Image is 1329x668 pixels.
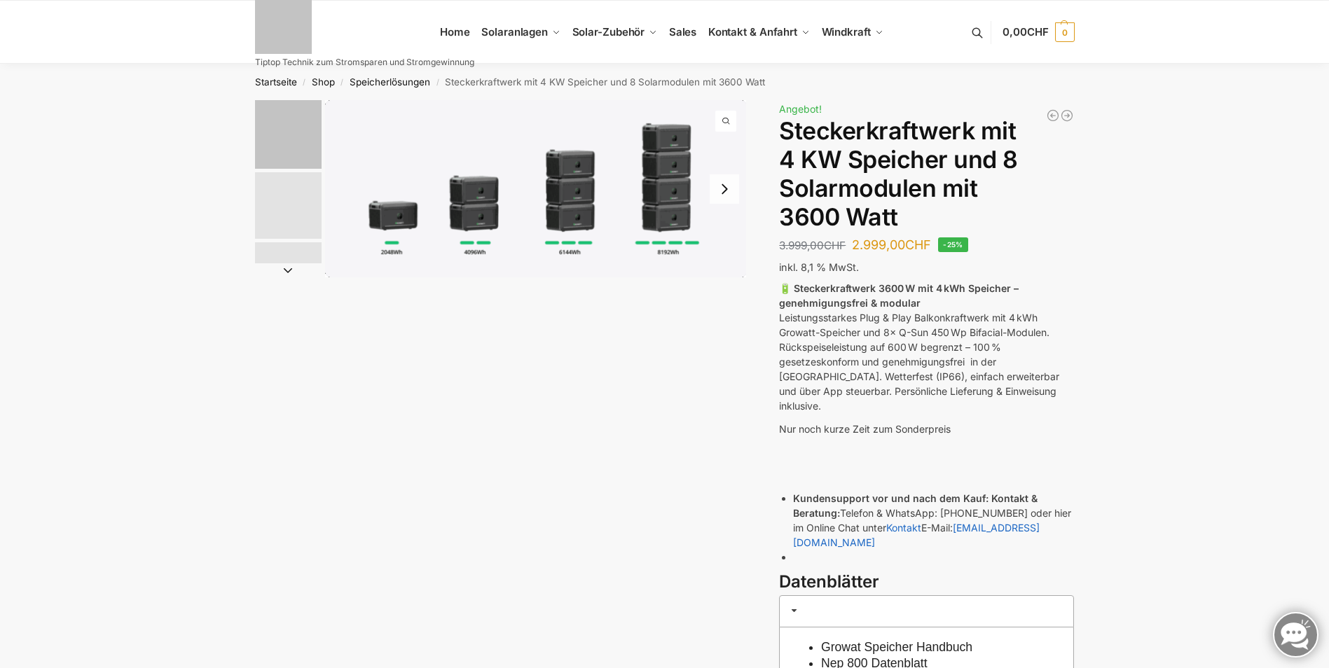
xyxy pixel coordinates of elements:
a: Balkonkraftwerk 890 Watt Solarmodulleistung mit 1kW/h Zendure Speicher [1046,109,1060,123]
span: CHF [1027,25,1049,39]
li: 3 / 9 [252,240,322,310]
a: Solaranlagen [476,1,566,64]
span: / [430,77,445,88]
img: Nep800 [255,242,322,309]
a: Balkonkraftwerk 1780 Watt mit 4 KWh Zendure Batteriespeicher Notstrom fähig [1060,109,1074,123]
span: / [335,77,350,88]
a: Speicherlösungen [350,76,430,88]
span: 0,00 [1003,25,1048,39]
bdi: 2.999,00 [852,237,931,252]
span: inkl. 8,1 % MwSt. [779,261,859,273]
img: Growatt-NOAH-2000-flexible-erweiterung [255,100,322,169]
span: Sales [669,25,697,39]
a: Solar-Zubehör [566,1,663,64]
span: Solaranlagen [481,25,548,39]
a: Kontakt [886,522,921,534]
img: 6 Module bificiaL [255,172,322,239]
p: Tiptop Technik zum Stromsparen und Stromgewinnung [255,58,474,67]
a: [EMAIL_ADDRESS][DOMAIN_NAME] [793,522,1040,548]
strong: Kundensupport vor und nach dem Kauf: [793,492,989,504]
strong: Kontakt & Beratung: [793,492,1038,519]
p: Leistungsstarkes Plug & Play Balkonkraftwerk mit 4 kWh Growatt-Speicher und 8× Q-Sun 450 Wp Bifac... [779,281,1074,413]
a: Startseite [255,76,297,88]
strong: 🔋 Steckerkraftwerk 3600 W mit 4 kWh Speicher – genehmigungsfrei & modular [779,282,1019,309]
span: Windkraft [822,25,871,39]
h3: Datenblätter [779,570,1074,594]
img: Growatt-NOAH-2000-flexible-erweiterung [325,100,747,277]
span: CHF [824,239,846,252]
span: / [297,77,312,88]
a: Growat Speicher Handbuch [821,640,972,654]
li: 2 / 9 [252,170,322,240]
li: Telefon & WhatsApp: [PHONE_NUMBER] oder hier im Online Chat unter E-Mail: [793,491,1074,550]
bdi: 3.999,00 [779,239,846,252]
a: Kontakt & Anfahrt [702,1,815,64]
button: Next slide [710,174,739,204]
li: 1 / 9 [252,100,322,170]
span: Kontakt & Anfahrt [708,25,797,39]
li: 1 / 9 [325,100,747,277]
button: Next slide [255,263,322,277]
a: 0,00CHF 0 [1003,11,1074,53]
span: Solar-Zubehör [572,25,645,39]
span: 0 [1055,22,1075,42]
p: Nur noch kurze Zeit zum Sonderpreis [779,422,1074,436]
h1: Steckerkraftwerk mit 4 KW Speicher und 8 Solarmodulen mit 3600 Watt [779,117,1074,231]
a: Windkraft [815,1,889,64]
nav: Breadcrumb [230,64,1099,100]
span: CHF [905,237,931,252]
span: Angebot! [779,103,822,115]
a: growatt noah 2000 flexible erweiterung scaledgrowatt noah 2000 flexible erweiterung scaled [325,100,747,277]
a: Shop [312,76,335,88]
a: Sales [663,1,702,64]
span: -25% [938,237,968,252]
